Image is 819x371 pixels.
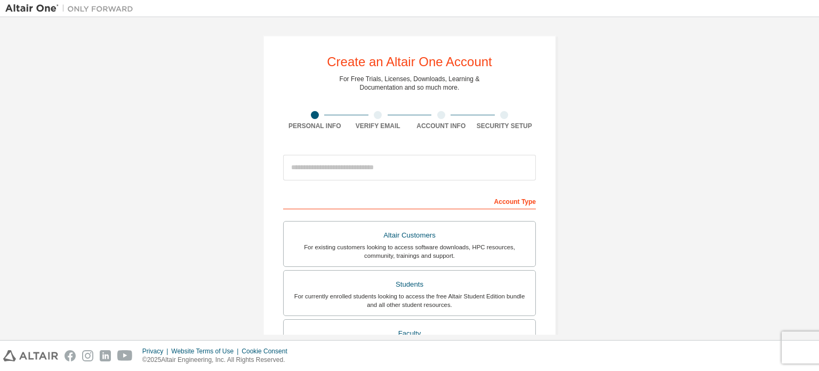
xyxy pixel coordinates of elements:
div: Create an Altair One Account [327,56,492,68]
img: facebook.svg [65,350,76,361]
img: Altair One [5,3,139,14]
img: youtube.svg [117,350,133,361]
div: Verify Email [347,122,410,130]
div: Cookie Consent [242,347,293,356]
div: Faculty [290,326,529,341]
div: For Free Trials, Licenses, Downloads, Learning & Documentation and so much more. [340,75,480,92]
div: Students [290,277,529,292]
div: Account Info [409,122,473,130]
img: altair_logo.svg [3,350,58,361]
div: Account Type [283,192,536,209]
div: Altair Customers [290,228,529,243]
img: linkedin.svg [100,350,111,361]
div: Privacy [142,347,171,356]
div: For existing customers looking to access software downloads, HPC resources, community, trainings ... [290,243,529,260]
div: Security Setup [473,122,536,130]
div: For currently enrolled students looking to access the free Altair Student Edition bundle and all ... [290,292,529,309]
div: Personal Info [283,122,347,130]
p: © 2025 Altair Engineering, Inc. All Rights Reserved. [142,356,294,365]
img: instagram.svg [82,350,93,361]
div: Website Terms of Use [171,347,242,356]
